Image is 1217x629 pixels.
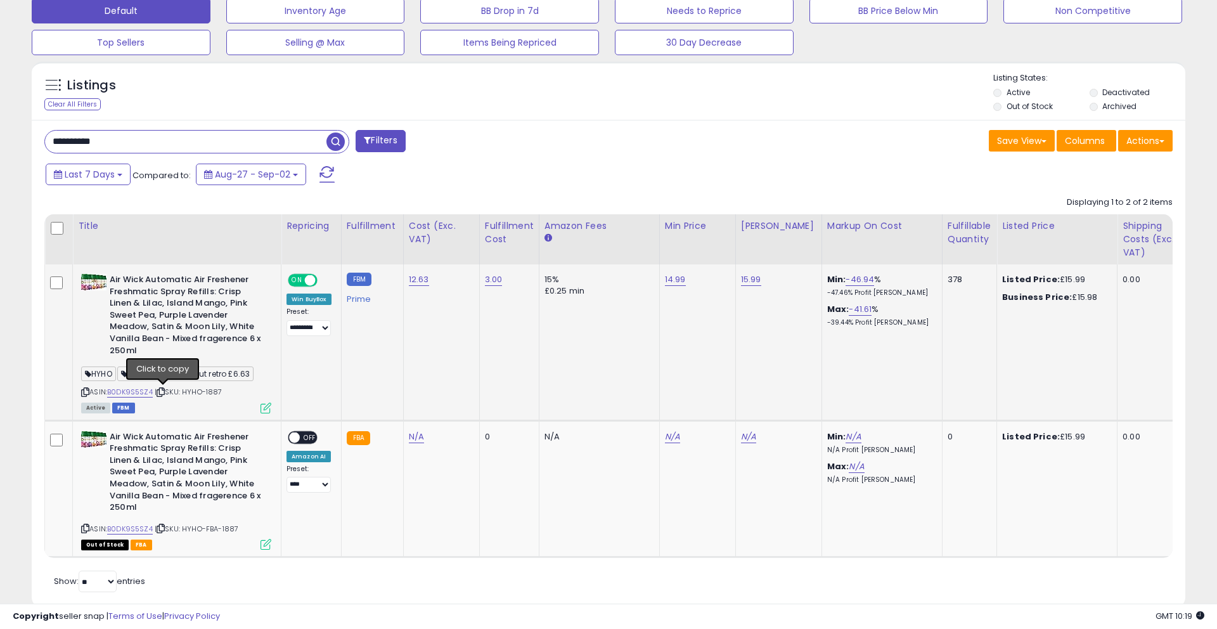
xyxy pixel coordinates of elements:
[1123,431,1183,443] div: 0.00
[1002,291,1072,303] b: Business Price:
[107,524,153,535] a: B0DK9S5SZ4
[1156,610,1204,622] span: 2025-09-11 10:19 GMT
[1002,219,1112,233] div: Listed Price
[741,219,816,233] div: [PERSON_NAME]
[665,273,686,286] a: 14.99
[44,98,101,110] div: Clear All Filters
[112,403,135,413] span: FBM
[821,214,942,264] th: The percentage added to the cost of goods (COGS) that forms the calculator for Min & Max prices.
[132,169,191,181] span: Compared to:
[827,274,932,297] div: %
[1002,292,1107,303] div: £15.98
[846,431,861,443] a: N/A
[54,575,145,587] span: Show: entries
[485,431,529,443] div: 0
[1002,274,1107,285] div: £15.99
[287,465,332,493] div: Preset:
[1118,130,1173,152] button: Actions
[827,446,932,455] p: N/A Profit [PERSON_NAME]
[81,540,129,550] span: All listings that are currently out of stock and unavailable for purchase on Amazon
[13,611,220,623] div: seller snap | |
[289,275,305,286] span: ON
[107,387,153,398] a: B0DK9S5SZ4
[485,273,503,286] a: 3.00
[1007,87,1030,98] label: Active
[164,610,220,622] a: Privacy Policy
[287,219,336,233] div: Repricing
[485,219,534,246] div: Fulfillment Cost
[155,387,222,397] span: | SKU: HYHO-1887
[827,289,932,297] p: -47.46% Profit [PERSON_NAME]
[1002,431,1107,443] div: £15.99
[81,274,271,412] div: ASIN:
[544,285,650,297] div: £0.25 min
[827,318,932,327] p: -39.44% Profit [PERSON_NAME]
[544,219,654,233] div: Amazon Fees
[81,431,106,448] img: 41b0Ts9s4GL._SL40_.jpg
[13,610,59,622] strong: Copyright
[300,432,320,443] span: OFF
[65,168,115,181] span: Last 7 Days
[741,431,756,443] a: N/A
[827,460,849,472] b: Max:
[827,273,846,285] b: Min:
[827,304,932,327] div: %
[1102,87,1150,98] label: Deactivated
[665,431,680,443] a: N/A
[1002,431,1060,443] b: Listed Price:
[849,460,864,473] a: N/A
[846,273,874,286] a: -46.94
[615,30,794,55] button: 30 Day Decrease
[544,274,650,285] div: 15%
[409,273,429,286] a: 12.63
[989,130,1055,152] button: Save View
[67,77,116,94] h5: Listings
[347,289,394,304] div: Prime
[287,308,332,336] div: Preset:
[165,366,254,381] span: Sell-out retro £6.63
[196,164,306,185] button: Aug-27 - Sep-02
[993,72,1185,84] p: Listing States:
[1065,134,1105,147] span: Columns
[544,431,650,443] div: N/A
[1102,101,1137,112] label: Archived
[215,168,290,181] span: Aug-27 - Sep-02
[81,431,271,549] div: ASIN:
[226,30,405,55] button: Selling @ Max
[155,524,238,534] span: | SKU: HYHO-FBA-1887
[827,303,849,315] b: Max:
[1067,197,1173,209] div: Displaying 1 to 2 of 2 items
[1123,219,1188,259] div: Shipping Costs (Exc. VAT)
[741,273,761,286] a: 15.99
[665,219,730,233] div: Min Price
[117,366,164,381] span: AIRWICK
[409,219,474,246] div: Cost (Exc. VAT)
[46,164,131,185] button: Last 7 Days
[108,610,162,622] a: Terms of Use
[287,294,332,305] div: Win BuyBox
[948,219,991,246] div: Fulfillable Quantity
[131,540,152,550] span: FBA
[1002,273,1060,285] b: Listed Price:
[81,403,110,413] span: All listings currently available for purchase on Amazon
[78,219,276,233] div: Title
[81,274,106,290] img: 41b0Ts9s4GL._SL40_.jpg
[420,30,599,55] button: Items Being Repriced
[110,431,264,517] b: Air Wick Automatic Air Freshener Freshmatic Spray Refills: Crisp Linen & Lilac, Island Mango, Pin...
[287,451,331,462] div: Amazon AI
[849,303,872,316] a: -41.61
[1007,101,1053,112] label: Out of Stock
[81,366,116,381] span: HYHO
[316,275,336,286] span: OFF
[409,431,424,443] a: N/A
[948,274,987,285] div: 378
[110,274,264,360] b: Air Wick Automatic Air Freshener Freshmatic Spray Refills: Crisp Linen & Lilac, Island Mango, Pin...
[544,233,552,244] small: Amazon Fees.
[827,476,932,484] p: N/A Profit [PERSON_NAME]
[347,219,398,233] div: Fulfillment
[1057,130,1116,152] button: Columns
[827,431,846,443] b: Min:
[356,130,405,152] button: Filters
[1123,274,1183,285] div: 0.00
[32,30,210,55] button: Top Sellers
